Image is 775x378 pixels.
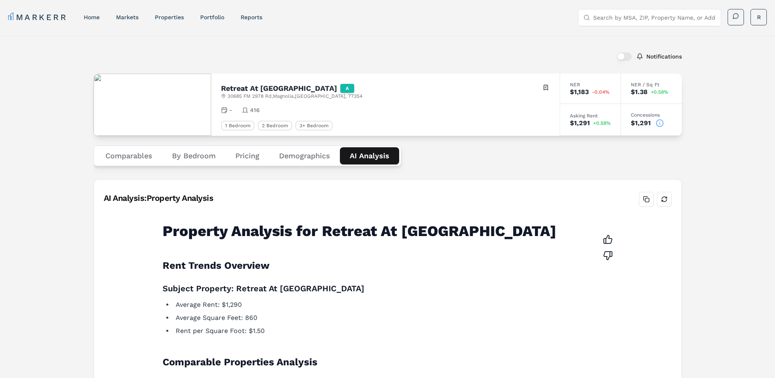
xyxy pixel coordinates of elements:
button: Pricing [226,147,269,164]
button: Refresh analysis [657,192,672,207]
button: Copy analysis [639,192,654,207]
h2: Retreat At [GEOGRAPHIC_DATA] [221,85,337,92]
span: +0.58% [651,90,668,94]
li: Rent per Square Foot: $1.50 [173,326,603,336]
a: properties [155,14,184,20]
div: 1 Bedroom [221,121,255,130]
div: NER [570,82,611,87]
li: Average Square Feet: 860 [173,313,603,323]
div: NER / Sq Ft [631,82,672,87]
div: AI Analysis: Property Analysis [104,192,214,204]
a: home [84,14,100,20]
div: $1,183 [570,89,589,95]
span: +0.58% [593,121,611,126]
span: -0.04% [592,90,610,94]
h2: Rent Trends Overview [163,259,603,272]
a: markets [116,14,138,20]
h1: Property Analysis for Retreat At [GEOGRAPHIC_DATA] [163,223,603,239]
div: A [340,84,354,93]
label: Notifications [646,54,682,59]
div: $1,291 [631,120,651,126]
a: reports [241,14,262,20]
h2: Comparable Properties Analysis [163,355,603,369]
span: 416 [250,106,260,114]
a: Portfolio [200,14,224,20]
button: Comparables [96,147,162,164]
span: 30685 FM 2978 Rd , Magnolia , [GEOGRAPHIC_DATA] , 77354 [228,93,362,99]
a: MARKERR [8,11,67,23]
div: Concessions [631,112,672,117]
input: Search by MSA, ZIP, Property Name, or Address [593,9,716,26]
div: Asking Rent [570,113,611,118]
li: Average Rent: $1,290 [173,300,603,310]
button: AI Analysis [340,147,399,164]
div: $1,291 [570,120,590,126]
span: - [229,106,232,114]
div: $1.38 [631,89,648,95]
button: By Bedroom [162,147,226,164]
button: R [750,9,767,25]
button: Demographics [269,147,340,164]
div: 2 Bedroom [258,121,292,130]
h3: Subject Property: Retreat At [GEOGRAPHIC_DATA] [163,282,603,295]
div: 3+ Bedroom [295,121,333,130]
span: R [757,13,761,21]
